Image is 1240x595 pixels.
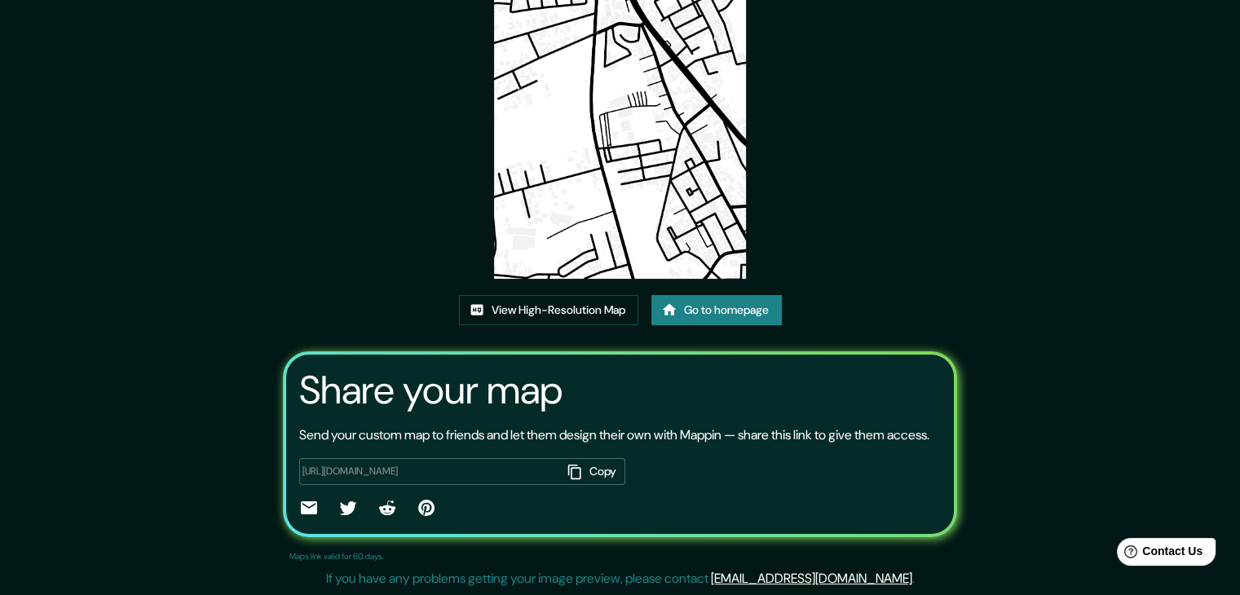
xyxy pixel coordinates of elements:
[562,458,625,485] button: Copy
[299,368,563,413] h3: Share your map
[289,550,384,562] p: Maps link valid for 60 days.
[1095,531,1222,577] iframe: Help widget launcher
[326,569,915,588] p: If you have any problems getting your image preview, please contact .
[651,295,782,325] a: Go to homepage
[459,295,638,325] a: View High-Resolution Map
[299,425,929,445] p: Send your custom map to friends and let them design their own with Mappin — share this link to gi...
[711,570,912,587] a: [EMAIL_ADDRESS][DOMAIN_NAME]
